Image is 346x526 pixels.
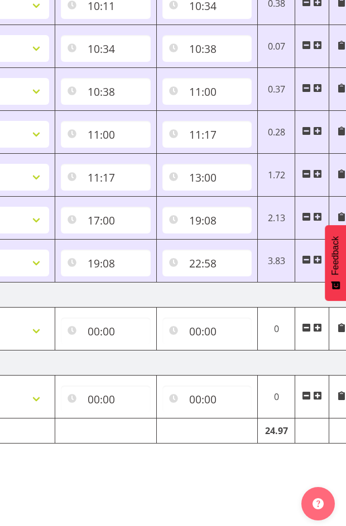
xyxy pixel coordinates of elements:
button: Feedback - Show survey [325,225,346,301]
input: Click to select... [61,35,151,62]
input: Click to select... [162,386,252,412]
input: Click to select... [61,207,151,233]
input: Click to select... [162,207,252,233]
input: Click to select... [61,250,151,276]
img: help-xxl-2.png [313,498,324,509]
td: 24.97 [258,418,295,444]
td: 0 [258,308,295,350]
input: Click to select... [61,318,151,344]
td: 2.13 [258,197,295,240]
input: Click to select... [162,121,252,148]
input: Click to select... [61,78,151,105]
td: 0.37 [258,68,295,111]
td: 1.72 [258,154,295,197]
input: Click to select... [61,386,151,412]
input: Click to select... [162,78,252,105]
input: Click to select... [162,318,252,344]
span: Feedback [330,236,340,275]
input: Click to select... [162,35,252,62]
input: Click to select... [61,164,151,191]
input: Click to select... [61,121,151,148]
td: 0.28 [258,111,295,154]
td: 3.83 [258,240,295,283]
input: Click to select... [162,164,252,191]
td: 0 [258,376,295,418]
input: Click to select... [162,250,252,276]
td: 0.07 [258,25,295,68]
